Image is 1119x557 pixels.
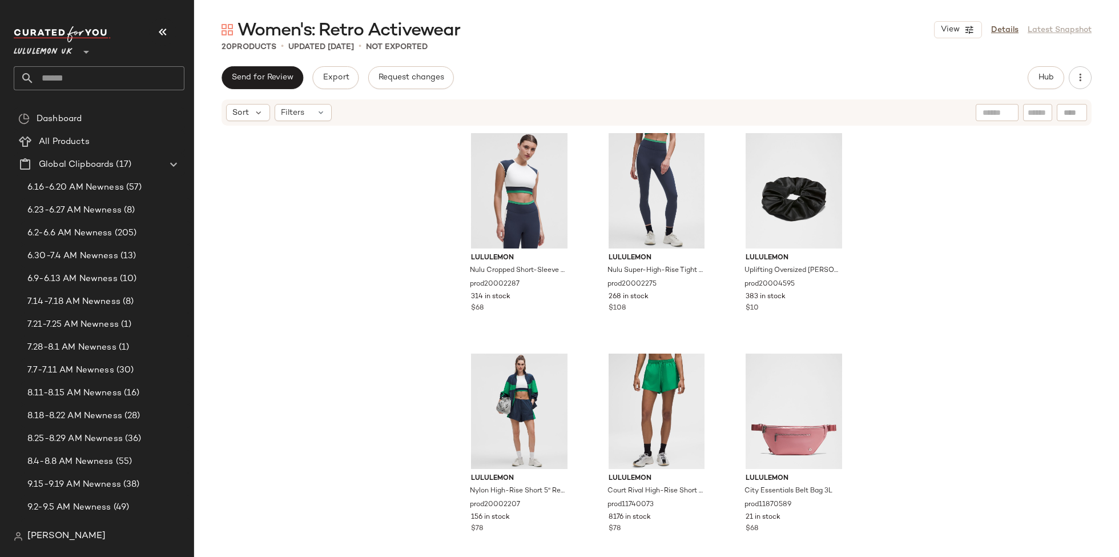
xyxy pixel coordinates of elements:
span: (1) [116,341,129,354]
span: 7.21-7.25 AM Newness [27,318,119,331]
span: 6.16-6.20 AM Newness [27,181,124,194]
img: LW7CYLS_071563_1 [599,354,714,469]
img: svg%3e [18,113,30,125]
img: LW9FQYS_046976_1 [736,354,851,469]
button: View [934,21,982,38]
span: 6.23-6.27 AM Newness [27,204,122,217]
span: (8) [122,204,135,217]
span: lululemon [471,474,567,484]
span: Uplifting Oversized [PERSON_NAME] [744,266,841,276]
span: lululemon [471,253,567,263]
button: Hub [1028,66,1064,89]
p: updated [DATE] [288,41,354,53]
span: prod11870589 [744,500,791,510]
span: 9.8-9.12 AM Newness [27,524,116,537]
span: (16) [122,387,140,400]
span: [PERSON_NAME] [27,530,106,543]
span: Send for Review [231,73,293,82]
span: (1) [119,318,131,331]
span: Filters [281,107,304,119]
span: (10) [118,273,137,286]
span: $108 [609,303,626,314]
span: (28) [122,410,140,423]
span: 6.2-6.6 AM Newness [27,227,112,240]
span: 7.14-7.18 AM Newness [27,295,120,308]
span: Court Rival High-Rise Short 3" [607,486,704,496]
span: • [359,40,361,54]
span: 8.4-8.8 AM Newness [27,455,114,468]
span: lululemon [609,474,705,484]
span: Nulu Cropped Short-Sleeve Shirt Retro Remix Set [470,266,566,276]
span: Hub [1038,73,1054,82]
a: Details [991,24,1019,36]
span: prod11740073 [607,500,654,510]
img: LW5GVUS_071517_1 [599,133,714,249]
span: (8) [120,295,134,308]
span: 268 in stock [609,292,649,302]
span: (55) [114,455,132,468]
span: 6.30-7.4 AM Newness [27,250,118,263]
span: 8.25-8.29 AM Newness [27,432,123,446]
span: $10 [746,303,759,314]
span: 21 in stock [746,512,780,523]
span: Women's: Retro Activewear [238,19,460,42]
span: 20 [222,43,232,51]
span: lululemon [609,253,705,263]
span: lululemon [746,474,842,484]
span: Request changes [378,73,444,82]
span: (51) [116,524,135,537]
span: prod20002287 [470,279,520,290]
span: View [940,25,960,34]
span: (205) [112,227,137,240]
img: svg%3e [14,532,23,541]
img: LW7DG1S_071576_1 [462,354,577,469]
button: Export [312,66,359,89]
span: 8.18-8.22 AM Newness [27,410,122,423]
span: 7.28-8.1 AM Newness [27,341,116,354]
img: cfy_white_logo.C9jOOHJF.svg [14,26,111,42]
span: prod20002207 [470,500,520,510]
span: (36) [123,432,142,446]
button: Send for Review [222,66,303,89]
img: LW9GBQS_0001_1 [736,133,851,249]
span: lululemon [746,253,842,263]
span: prod20002275 [607,279,657,290]
span: Lululemon UK [14,39,73,59]
span: (30) [114,364,134,377]
span: Export [322,73,349,82]
span: 7.7-7.11 AM Newness [27,364,114,377]
button: Request changes [368,66,454,89]
span: City Essentials Belt Bag 3L [744,486,832,496]
span: (38) [121,478,140,491]
span: (49) [111,501,130,514]
span: Nulu Super-High-Rise Tight 25" Retro Remix Set [607,266,704,276]
span: $78 [609,524,621,534]
span: 9.15-9.19 AM Newness [27,478,121,491]
span: Global Clipboards [39,158,114,171]
img: LW3JJSS_071573_1 [462,133,577,249]
span: All Products [39,135,90,149]
span: • [281,40,284,54]
p: Not Exported [366,41,428,53]
div: Products [222,41,276,53]
span: Dashboard [37,113,82,126]
span: 6.9-6.13 AM Newness [27,273,118,286]
span: $68 [471,303,484,314]
span: prod20004595 [744,279,795,290]
span: $78 [471,524,483,534]
img: svg%3e [222,24,233,35]
span: (17) [114,158,131,171]
span: 314 in stock [471,292,510,302]
span: (13) [118,250,136,263]
span: $68 [746,524,758,534]
span: 156 in stock [471,512,510,523]
span: 383 in stock [746,292,786,302]
span: 8.11-8.15 AM Newness [27,387,122,400]
span: Nylon High-Rise Short 5" Retro Remix Set [470,486,566,496]
span: Sort [232,107,249,119]
span: (57) [124,181,142,194]
span: 8176 in stock [609,512,651,523]
span: 9.2-9.5 AM Newness [27,501,111,514]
